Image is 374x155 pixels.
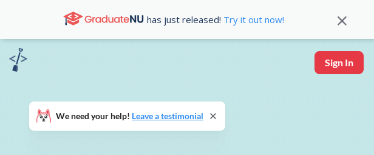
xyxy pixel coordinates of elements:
[9,48,27,75] a: sandbox logo
[9,48,27,72] img: sandbox logo
[147,13,284,26] span: has just released!
[132,111,203,121] a: Leave a testimonial
[314,51,364,74] button: Sign In
[221,13,284,26] a: Try it out now!
[56,112,203,120] span: We need your help!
